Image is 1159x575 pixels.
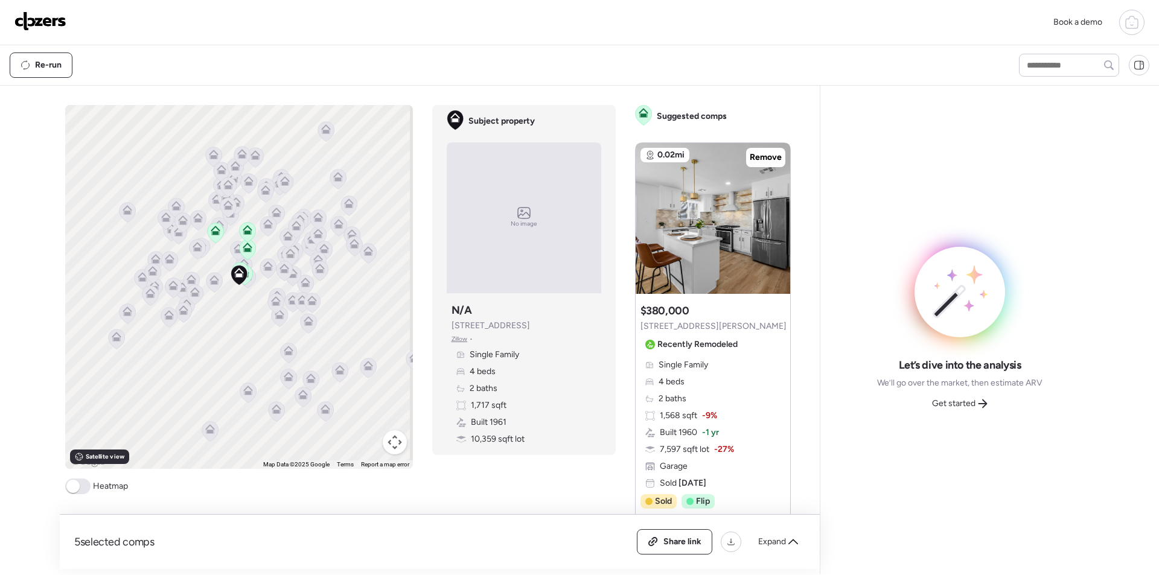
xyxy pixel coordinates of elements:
[337,461,354,468] a: Terms (opens in new tab)
[471,416,506,428] span: Built 1961
[74,535,155,549] span: 5 selected comps
[657,338,738,351] span: Recently Remodeled
[660,443,709,456] span: 7,597 sqft lot
[14,11,66,31] img: Logo
[899,358,1021,372] span: Let’s dive into the analysis
[470,349,519,361] span: Single Family
[640,320,787,332] span: [STREET_ADDRESS][PERSON_NAME]
[660,427,697,439] span: Built 1960
[468,115,535,127] span: Subject property
[86,452,124,462] span: Satellite view
[677,478,706,488] span: [DATE]
[758,536,786,548] span: Expand
[471,399,506,411] span: 1,717 sqft
[663,536,701,548] span: Share link
[657,149,685,161] span: 0.02mi
[640,303,689,318] h3: $380,000
[361,461,409,468] a: Report a map error
[655,495,672,507] span: Sold
[660,460,688,472] span: Garage
[452,303,472,317] h3: N/A
[659,393,686,405] span: 2 baths
[714,443,734,456] span: -27%
[660,410,697,422] span: 1,568 sqft
[470,383,497,395] span: 2 baths
[470,366,496,378] span: 4 beds
[1053,17,1102,27] span: Book a demo
[696,495,710,507] span: Flip
[383,430,407,454] button: Map camera controls
[93,480,128,492] span: Heatmap
[68,453,108,469] a: Open this area in Google Maps (opens a new window)
[263,461,330,468] span: Map Data ©2025 Google
[452,334,468,344] span: Zillow
[702,410,717,422] span: -9%
[660,477,706,489] span: Sold
[659,359,708,371] span: Single Family
[470,334,473,344] span: •
[750,151,782,164] span: Remove
[511,219,537,229] span: No image
[35,59,62,71] span: Re-run
[471,433,525,445] span: 10,359 sqft lot
[877,377,1042,389] span: We’ll go over the market, then estimate ARV
[657,110,727,122] span: Suggested comps
[659,376,685,388] span: 4 beds
[654,513,732,526] span: 8 days until pending
[68,453,108,469] img: Google
[702,427,719,439] span: -1 yr
[452,320,530,332] span: [STREET_ADDRESS]
[932,398,975,410] span: Get started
